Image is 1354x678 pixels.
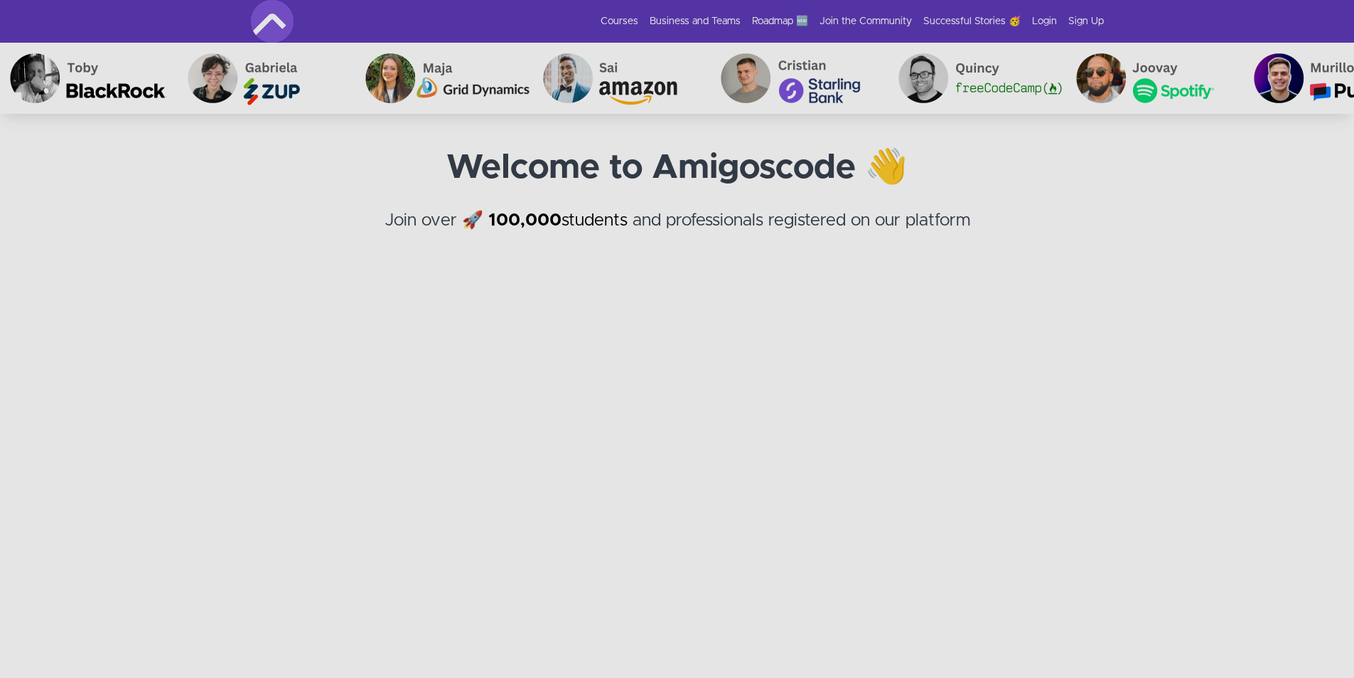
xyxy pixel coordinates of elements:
[820,14,912,28] a: Join the Community
[888,43,1066,114] img: Quincy
[752,14,808,28] a: Roadmap 🆕
[650,14,741,28] a: Business and Teams
[355,43,533,114] img: Maja
[1066,43,1244,114] img: Joovay
[251,208,1104,259] h4: Join over 🚀 and professionals registered on our platform
[488,212,628,229] a: 100,000students
[1068,14,1104,28] a: Sign Up
[601,14,638,28] a: Courses
[533,43,711,114] img: Sai
[711,43,888,114] img: Cristian
[446,151,908,185] strong: Welcome to Amigoscode 👋
[1032,14,1057,28] a: Login
[178,43,355,114] img: Gabriela
[488,212,562,229] strong: 100,000
[923,14,1021,28] a: Successful Stories 🥳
